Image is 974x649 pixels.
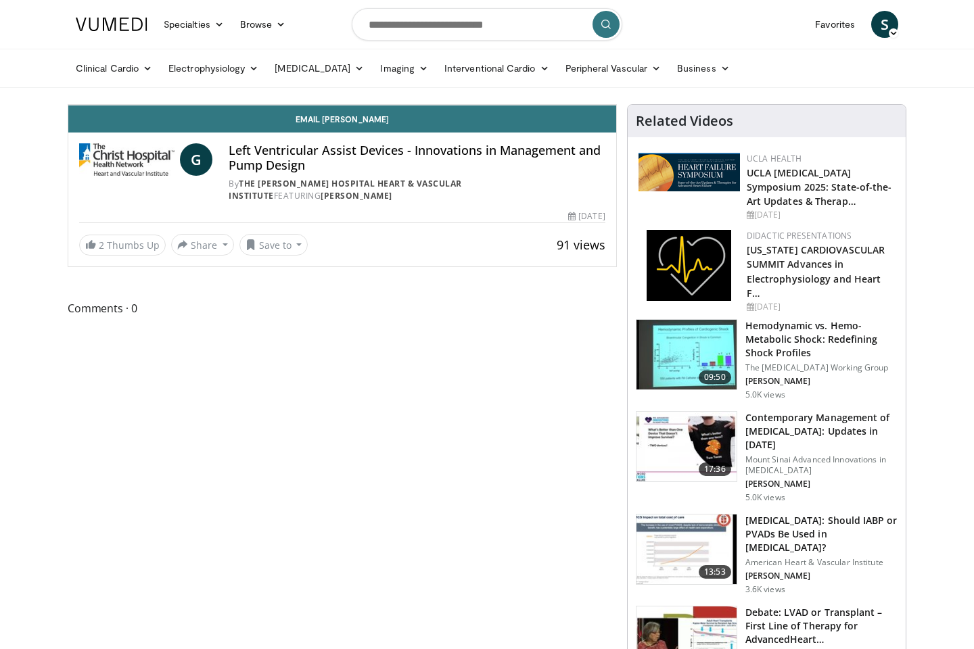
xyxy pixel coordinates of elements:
a: Specialties [156,11,232,38]
a: S [871,11,898,38]
a: Clinical Cardio [68,55,160,82]
div: Didactic Presentations [747,230,895,242]
a: UCLA Health [747,153,802,164]
h3: Hemodynamic vs. Hemo-Metabolic Shock: Redefining Shock Profiles [745,319,898,360]
span: 09:50 [699,370,731,384]
a: 09:50 Hemodynamic vs. Hemo-Metabolic Shock: Redefining Shock Profiles The [MEDICAL_DATA] Working ... [636,319,898,400]
div: [DATE] [747,301,895,313]
span: 13:53 [699,565,731,579]
a: 13:53 [MEDICAL_DATA]: Should IABP or PVADs Be Used in [MEDICAL_DATA]? American Heart & Vascular I... [636,514,898,595]
h4: Related Videos [636,113,733,129]
a: Business [669,55,738,82]
img: df55f059-d842-45fe-860a-7f3e0b094e1d.150x105_q85_crop-smart_upscale.jpg [636,412,737,482]
p: [PERSON_NAME] [745,479,898,489]
span: Comments 0 [68,299,617,317]
input: Search topics, interventions [352,8,622,41]
a: Favorites [807,11,863,38]
p: 5.0K views [745,492,785,503]
a: Electrophysiology [160,55,266,82]
a: Interventional Cardio [436,55,557,82]
h4: Left Ventricular Assist Devices - Innovations in Management and Pump Design [229,143,605,172]
a: Browse [232,11,294,38]
img: 0682476d-9aca-4ba2-9755-3b180e8401f5.png.150x105_q85_autocrop_double_scale_upscale_version-0.2.png [639,153,740,191]
h3: Debate: LVAD or Transplant – First Line of Therapy for AdvancedHeart… [745,606,898,646]
p: The [MEDICAL_DATA] Working Group [745,362,898,373]
a: G [180,143,212,176]
div: [DATE] [747,209,895,221]
img: The Christ Hospital Heart & Vascular Institute [79,143,175,176]
p: [PERSON_NAME] [745,376,898,387]
p: 5.0K views [745,389,785,400]
div: By FEATURING [229,178,605,202]
a: [MEDICAL_DATA] [266,55,372,82]
a: Peripheral Vascular [557,55,669,82]
button: Share [171,234,234,256]
span: 17:36 [699,462,731,476]
a: 2 Thumbs Up [79,235,166,256]
a: [US_STATE] CARDIOVASCULAR SUMMIT Advances in Electrophysiology and Heart F… [747,243,885,299]
span: 2 [99,239,104,251]
img: 2496e462-765f-4e8f-879f-a0c8e95ea2b6.150x105_q85_crop-smart_upscale.jpg [636,320,737,390]
span: 91 views [557,237,605,253]
p: Mount Sinai Advanced Innovations in [MEDICAL_DATA] [745,454,898,476]
a: The [PERSON_NAME] Hospital Heart & Vascular Institute [229,178,462,201]
img: 1860aa7a-ba06-47e3-81a4-3dc728c2b4cf.png.150x105_q85_autocrop_double_scale_upscale_version-0.2.png [647,230,731,301]
a: [PERSON_NAME] [321,190,392,201]
img: fc7ef86f-c6ee-4b93-adf1-6357ab0ee315.150x105_q85_crop-smart_upscale.jpg [636,514,737,585]
button: Save to [239,234,308,256]
a: 17:36 Contemporary Management of [MEDICAL_DATA]: Updates in [DATE] Mount Sinai Advanced Innovatio... [636,411,898,503]
p: American Heart & Vascular Institute [745,557,898,568]
img: VuMedi Logo [76,18,147,31]
p: [PERSON_NAME] [745,571,898,581]
a: UCLA [MEDICAL_DATA] Symposium 2025: State-of-the-Art Updates & Therap… [747,166,892,208]
h3: Contemporary Management of [MEDICAL_DATA]: Updates in [DATE] [745,411,898,452]
h3: [MEDICAL_DATA]: Should IABP or PVADs Be Used in [MEDICAL_DATA]? [745,514,898,554]
div: [DATE] [568,210,605,222]
a: Email [PERSON_NAME] [68,105,616,133]
a: Imaging [372,55,436,82]
p: 3.6K views [745,584,785,595]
